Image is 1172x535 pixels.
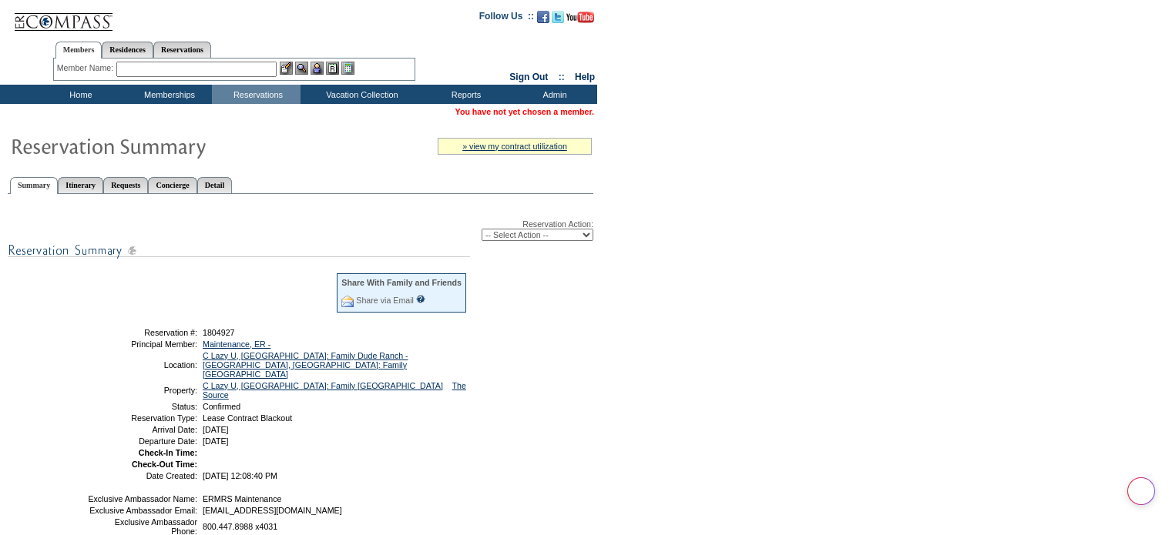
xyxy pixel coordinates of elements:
[87,402,197,411] td: Status:
[559,72,565,82] span: ::
[203,506,342,515] span: [EMAIL_ADDRESS][DOMAIN_NAME]
[102,42,153,58] a: Residences
[87,436,197,446] td: Departure Date:
[212,85,301,104] td: Reservations
[203,351,408,379] a: C Lazy U, [GEOGRAPHIC_DATA]: Family Dude Ranch - [GEOGRAPHIC_DATA], [GEOGRAPHIC_DATA]: Family [GE...
[462,142,567,151] a: » view my contract utilization
[575,72,595,82] a: Help
[203,328,235,337] span: 1804927
[537,15,549,25] a: Become our fan on Facebook
[203,522,277,531] span: 800.447.8988 x4031
[341,278,462,287] div: Share With Family and Friends
[455,107,594,116] span: You have not yet chosen a member.
[10,130,318,161] img: Reservaton Summary
[10,177,58,194] a: Summary
[8,241,470,260] img: subTtlResSummary.gif
[203,381,443,390] a: C Lazy U, [GEOGRAPHIC_DATA]: Family [GEOGRAPHIC_DATA]
[55,42,102,59] a: Members
[301,85,420,104] td: Vacation Collection
[87,471,197,480] td: Date Created:
[8,219,593,241] div: Reservation Action:
[566,15,594,25] a: Subscribe to our YouTube Channel
[57,62,116,75] div: Member Name:
[537,11,549,23] img: Become our fan on Facebook
[87,339,197,349] td: Principal Member:
[203,471,277,480] span: [DATE] 12:08:40 PM
[103,177,148,193] a: Requests
[356,296,414,305] a: Share via Email
[123,85,212,104] td: Memberships
[203,425,229,434] span: [DATE]
[552,11,564,23] img: Follow us on Twitter
[58,177,103,193] a: Itinerary
[420,85,509,104] td: Reports
[153,42,211,58] a: Reservations
[87,328,197,337] td: Reservation #:
[87,494,197,503] td: Exclusive Ambassador Name:
[148,177,196,193] a: Concierge
[326,62,339,75] img: Reservations
[311,62,324,75] img: Impersonate
[295,62,308,75] img: View
[87,381,197,400] td: Property:
[132,460,197,469] strong: Check-Out Time:
[416,295,425,303] input: What is this?
[552,15,564,25] a: Follow us on Twitter
[280,62,293,75] img: b_edit.gif
[197,177,233,193] a: Detail
[203,494,281,503] span: ERMRS Maintenance
[509,72,548,82] a: Sign Out
[87,351,197,379] td: Location:
[479,9,534,28] td: Follow Us ::
[139,448,197,457] strong: Check-In Time:
[35,85,123,104] td: Home
[87,506,197,515] td: Exclusive Ambassador Email:
[203,402,240,411] span: Confirmed
[566,12,594,23] img: Subscribe to our YouTube Channel
[87,413,197,423] td: Reservation Type:
[203,436,229,446] span: [DATE]
[341,62,354,75] img: b_calculator.gif
[87,425,197,434] td: Arrival Date:
[509,85,597,104] td: Admin
[203,381,466,400] a: The Source
[203,413,292,423] span: Lease Contract Blackout
[203,339,270,349] a: Maintenance, ER -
